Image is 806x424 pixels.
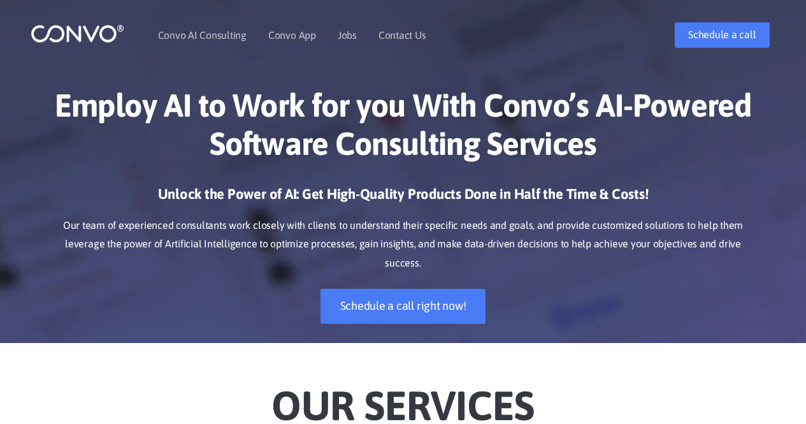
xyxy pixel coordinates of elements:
[320,289,486,324] a: Schedule a call right now!
[378,30,426,40] a: Contact Us
[268,30,316,40] a: Convo App
[158,30,247,40] a: Convo AI Consulting
[50,86,757,172] h1: Employ AI to Work for you With Convo’s AI-Powered Software Consulting Services
[50,216,757,274] p: Our team of experienced consultants work closely with clients to understand their specific needs ...
[338,30,357,40] a: Jobs
[50,185,757,213] h3: Unlock the Power of AI: Get High-Quality Products Done in Half the Time & Costs!
[675,22,769,48] a: Schedule a call
[31,24,124,43] img: logo_1.png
